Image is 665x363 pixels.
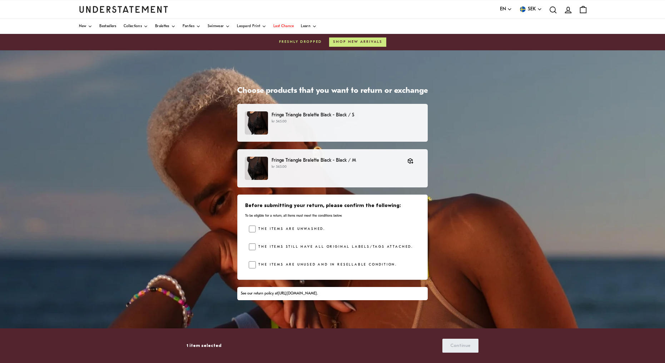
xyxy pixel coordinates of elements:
p: Fringe Triangle Bralette Black - Black / M [272,157,400,164]
a: Collections [124,19,148,34]
label: The items still have all original labels/tags attached. [256,243,413,251]
button: Shop new arrivals [329,37,386,47]
a: Freshly droppedShop new arrivals [79,37,586,47]
a: Bestsellers [99,19,116,34]
a: Panties [183,19,200,34]
button: SEK [519,5,542,13]
img: 263_09a28634-5f17-49e7-a8a8-7a1595783f65.jpg [245,111,268,135]
span: SEK [528,5,536,13]
span: Freshly dropped [279,39,322,45]
a: Bralettes [155,19,175,34]
label: The items are unwashed. [256,226,325,233]
span: Panties [183,25,194,28]
div: See our return policy at . [241,291,424,297]
span: New [79,25,86,28]
span: Bralettes [155,25,169,28]
a: Leopard Print [237,19,266,34]
button: EN [500,5,512,13]
p: kr 545.00 [272,119,420,125]
span: Last Chance [273,25,294,28]
a: Last Chance [273,19,294,34]
img: 263_09a28634-5f17-49e7-a8a8-7a1595783f65.jpg [245,157,268,180]
h1: Choose products that you want to return or exchange [237,86,428,96]
p: kr 545.00 [272,164,400,170]
span: Swimwear [208,25,224,28]
h3: Before submitting your return, please confirm the following: [245,202,420,210]
p: Fringe Triangle Bralette Black - Black / S [272,111,420,119]
label: The items are unused and in resellable condition. [256,261,397,268]
span: EN [500,5,506,13]
span: Learn [301,25,311,28]
span: Collections [124,25,142,28]
span: Bestsellers [99,25,116,28]
a: Understatement Homepage [79,6,168,12]
p: To be eligible for a return, all items must meet the conditions below. [245,213,420,218]
a: Swimwear [208,19,230,34]
a: Learn [301,19,317,34]
span: Leopard Print [237,25,260,28]
a: [URL][DOMAIN_NAME] [278,292,317,296]
a: New [79,19,93,34]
